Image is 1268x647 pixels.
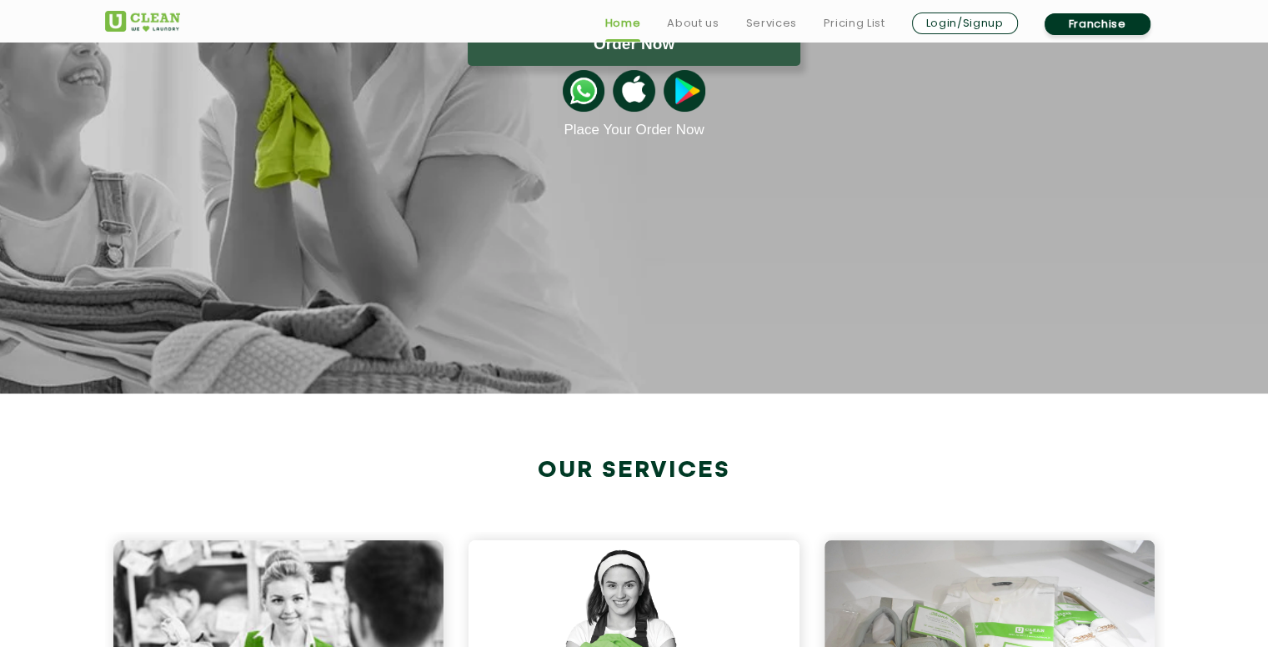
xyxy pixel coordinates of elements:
a: About us [667,13,719,33]
a: Franchise [1045,13,1150,35]
h2: Our Services [105,457,1164,484]
a: Pricing List [824,13,885,33]
a: Login/Signup [912,13,1018,34]
a: Home [605,13,641,33]
img: playstoreicon.png [664,70,705,112]
img: apple-icon.png [613,70,654,112]
img: whatsappicon.png [563,70,604,112]
button: Order Now [468,23,800,66]
a: Place Your Order Now [564,122,704,138]
img: UClean Laundry and Dry Cleaning [105,11,180,32]
a: Services [745,13,796,33]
